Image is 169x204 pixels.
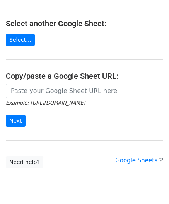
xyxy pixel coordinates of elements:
[130,167,169,204] iframe: Chat Widget
[6,115,26,127] input: Next
[6,156,43,168] a: Need help?
[6,34,35,46] a: Select...
[115,157,163,164] a: Google Sheets
[6,19,163,28] h4: Select another Google Sheet:
[6,71,163,81] h4: Copy/paste a Google Sheet URL:
[6,100,85,106] small: Example: [URL][DOMAIN_NAME]
[6,84,159,98] input: Paste your Google Sheet URL here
